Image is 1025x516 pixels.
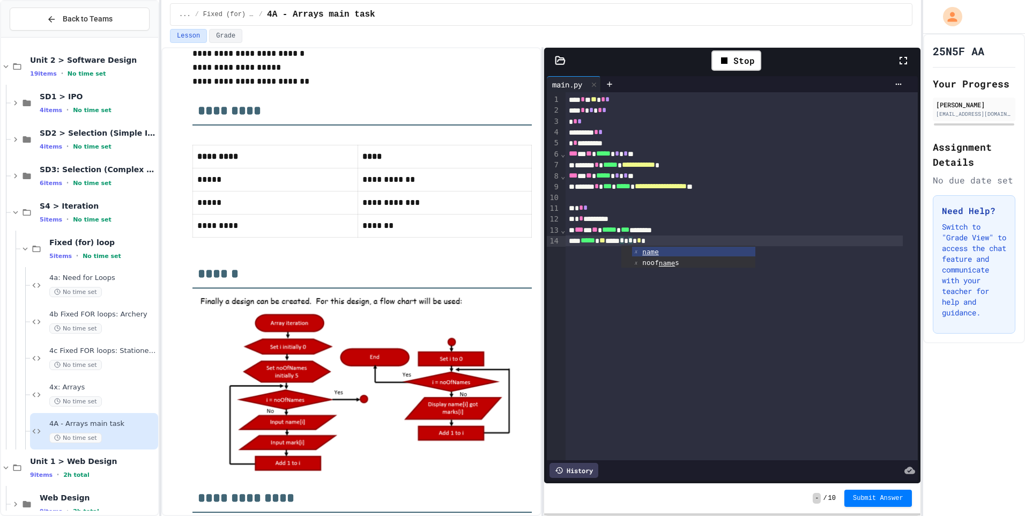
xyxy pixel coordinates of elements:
[73,180,112,187] span: No time set
[76,252,78,260] span: •
[49,433,102,443] span: No time set
[40,107,62,114] span: 4 items
[621,246,755,268] ul: Completions
[49,310,156,319] span: 4b Fixed FOR loops: Archery
[30,70,57,77] span: 19 items
[942,222,1006,318] p: Switch to "Grade View" to access the chat feature and communicate with your teacher for help and ...
[57,470,59,479] span: •
[933,76,1015,91] h2: Your Progress
[195,10,199,19] span: /
[40,493,156,503] span: Web Design
[10,8,150,31] button: Back to Teams
[547,171,560,182] div: 8
[40,201,156,211] span: S4 > Iteration
[49,396,102,407] span: No time set
[40,165,156,174] span: SD3: Selection (Complex IFs)
[933,174,1015,187] div: No due date set
[823,494,827,503] span: /
[547,138,560,149] div: 5
[853,494,903,503] span: Submit Answer
[61,69,63,78] span: •
[203,10,255,19] span: Fixed (for) loop
[49,347,156,356] span: 4c Fixed FOR loops: Stationery Order
[40,508,62,515] span: 9 items
[547,149,560,160] div: 6
[73,143,112,150] span: No time set
[560,150,566,158] span: Fold line
[547,203,560,214] div: 11
[66,215,69,224] span: •
[83,253,121,260] span: No time set
[66,179,69,187] span: •
[49,383,156,392] span: 4x: Arrays
[711,50,761,71] div: Stop
[259,10,263,19] span: /
[933,43,984,58] h1: 25N5F AA
[40,143,62,150] span: 4 items
[547,105,560,116] div: 2
[936,100,1012,109] div: [PERSON_NAME]
[63,471,90,478] span: 2h total
[73,216,112,223] span: No time set
[179,10,191,19] span: ...
[547,76,601,92] div: main.py
[547,214,560,225] div: 12
[49,287,102,297] span: No time set
[40,128,156,138] span: SD2 > Selection (Simple IF)
[209,29,242,43] button: Grade
[560,226,566,234] span: Fold line
[40,216,62,223] span: 5 items
[40,92,156,101] span: SD1 > IPO
[828,494,836,503] span: 10
[547,160,560,171] div: 7
[30,55,156,65] span: Unit 2 > Software Design
[547,225,560,236] div: 13
[547,94,560,105] div: 1
[547,193,560,203] div: 10
[942,204,1006,217] h3: Need Help?
[844,490,912,507] button: Submit Answer
[549,463,598,478] div: History
[547,127,560,138] div: 4
[63,13,113,25] span: Back to Teams
[170,29,207,43] button: Lesson
[49,253,72,260] span: 5 items
[68,70,106,77] span: No time set
[642,259,679,267] span: noof s
[40,180,62,187] span: 6 items
[642,248,658,256] span: name
[49,360,102,370] span: No time set
[49,323,102,334] span: No time set
[936,110,1012,118] div: [EMAIL_ADDRESS][DOMAIN_NAME]
[49,238,156,247] span: Fixed (for) loop
[547,116,560,127] div: 3
[560,172,566,180] span: Fold line
[66,507,69,515] span: •
[933,139,1015,169] h2: Assignment Details
[547,79,588,90] div: main.py
[73,107,112,114] span: No time set
[30,471,53,478] span: 9 items
[73,508,99,515] span: 2h total
[49,274,156,283] span: 4a: Need for Loops
[547,182,560,193] div: 9
[547,236,560,247] div: 14
[659,259,675,267] span: name
[932,4,965,29] div: My Account
[30,456,156,466] span: Unit 1 > Web Design
[49,419,156,429] span: 4A - Arrays main task
[813,493,821,504] span: -
[66,142,69,151] span: •
[66,106,69,114] span: •
[267,8,375,21] span: 4A - Arrays main task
